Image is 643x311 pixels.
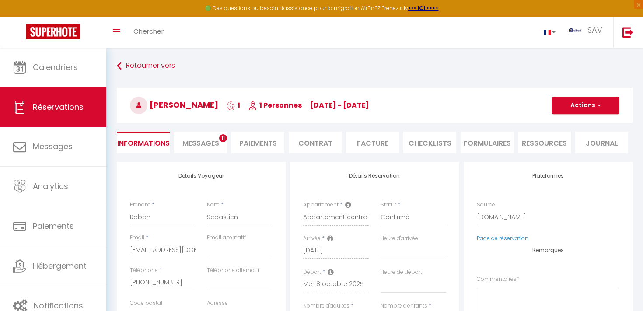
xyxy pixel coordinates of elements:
img: Super Booking [26,24,80,39]
span: Messages [33,141,73,152]
label: Heure de départ [381,268,422,276]
li: Contrat [289,132,342,153]
li: Journal [575,132,628,153]
label: Téléphone [130,266,158,275]
span: Paiements [33,220,74,231]
label: Code postal [130,299,162,308]
h4: Remarques [477,247,619,253]
span: Messages [182,138,219,148]
li: Facture [346,132,399,153]
li: Ressources [518,132,571,153]
button: Actions [552,97,619,114]
li: CHECKLISTS [403,132,456,153]
img: logout [622,27,633,38]
label: Nombre d'enfants [381,302,427,310]
label: Statut [381,201,396,209]
img: ... [569,28,582,32]
label: Source [477,201,495,209]
span: 1 Personnes [248,100,302,110]
span: Notifications [34,300,83,311]
li: Paiements [231,132,284,153]
label: Heure d'arrivée [381,234,418,243]
span: 11 [219,134,227,142]
h4: Plateformes [477,173,619,179]
span: 1 [227,100,240,110]
span: Hébergement [33,260,87,271]
h4: Détails Voyageur [130,173,273,179]
label: Nom [207,201,220,209]
label: Commentaires [477,275,519,283]
label: Prénom [130,201,150,209]
label: Adresse [207,299,228,308]
label: Email alternatif [207,234,246,242]
a: ... SAV [562,17,613,48]
h4: Détails Réservation [303,173,446,179]
label: Nombre d'adultes [303,302,349,310]
span: SAV [587,24,602,35]
label: Départ [303,268,321,276]
a: Chercher [127,17,170,48]
span: Analytics [33,181,68,192]
span: [DATE] - [DATE] [310,100,369,110]
label: Email [130,234,144,242]
span: Chercher [133,27,164,36]
a: >>> ICI <<<< [408,4,439,12]
span: Réservations [33,101,84,112]
label: Téléphone alternatif [207,266,259,275]
label: Appartement [303,201,339,209]
label: Arrivée [303,234,321,243]
span: [PERSON_NAME] [130,99,218,110]
span: Calendriers [33,62,78,73]
li: Informations [117,132,170,153]
a: Retourner vers [117,58,633,74]
li: FORMULAIRES [461,132,514,153]
a: Page de réservation [477,234,528,242]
